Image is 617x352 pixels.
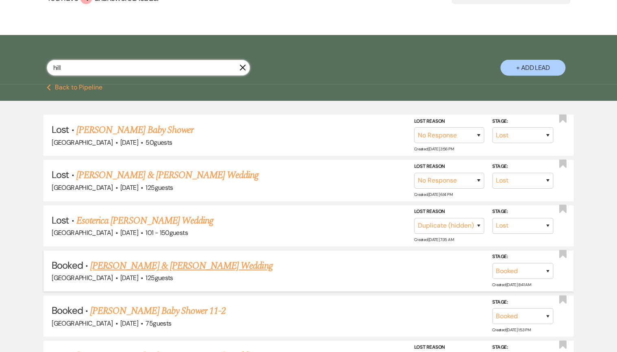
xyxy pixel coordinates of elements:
span: Booked [52,304,83,317]
label: Stage: [492,207,553,216]
span: Created: [DATE] 1:53 PM [492,327,530,332]
label: Stage: [492,298,553,307]
span: [GEOGRAPHIC_DATA] [52,228,113,237]
span: 125 guests [146,183,173,192]
a: Esoterica [PERSON_NAME] Wedding [76,213,213,228]
span: [GEOGRAPHIC_DATA] [52,274,113,282]
span: 101 - 150 guests [146,228,187,237]
span: [DATE] [120,319,138,328]
span: 50 guests [146,138,172,147]
label: Lost Reason [414,117,484,126]
label: Lost Reason [414,343,484,352]
a: [PERSON_NAME] Baby Shower 11-2 [90,304,226,318]
label: Stage: [492,162,553,171]
span: Created: [DATE] 3:56 PM [414,146,454,152]
a: [PERSON_NAME] Baby Shower [76,123,193,137]
label: Lost Reason [414,207,484,216]
a: [PERSON_NAME] & [PERSON_NAME] Wedding [76,168,259,183]
span: Booked [52,259,83,272]
span: Created: [DATE] 8:41 AM [492,282,531,287]
span: 125 guests [146,274,173,282]
span: [DATE] [120,228,138,237]
span: Lost [52,123,69,136]
input: Search by name, event date, email address or phone number [47,60,250,76]
span: Created: [DATE] 6:14 PM [414,192,452,197]
label: Lost Reason [414,162,484,171]
button: + Add Lead [500,60,565,76]
span: Lost [52,214,69,226]
button: Back to Pipeline [47,84,102,91]
span: [GEOGRAPHIC_DATA] [52,183,113,192]
label: Stage: [492,343,553,352]
span: Lost [52,168,69,181]
span: 75 guests [146,319,171,328]
label: Stage: [492,252,553,261]
span: [DATE] [120,274,138,282]
span: [GEOGRAPHIC_DATA] [52,138,113,147]
span: [DATE] [120,183,138,192]
label: Stage: [492,117,553,126]
span: [GEOGRAPHIC_DATA] [52,319,113,328]
span: [DATE] [120,138,138,147]
span: Created: [DATE] 7:35 AM [414,237,454,242]
a: [PERSON_NAME] & [PERSON_NAME] Wedding [90,259,272,273]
